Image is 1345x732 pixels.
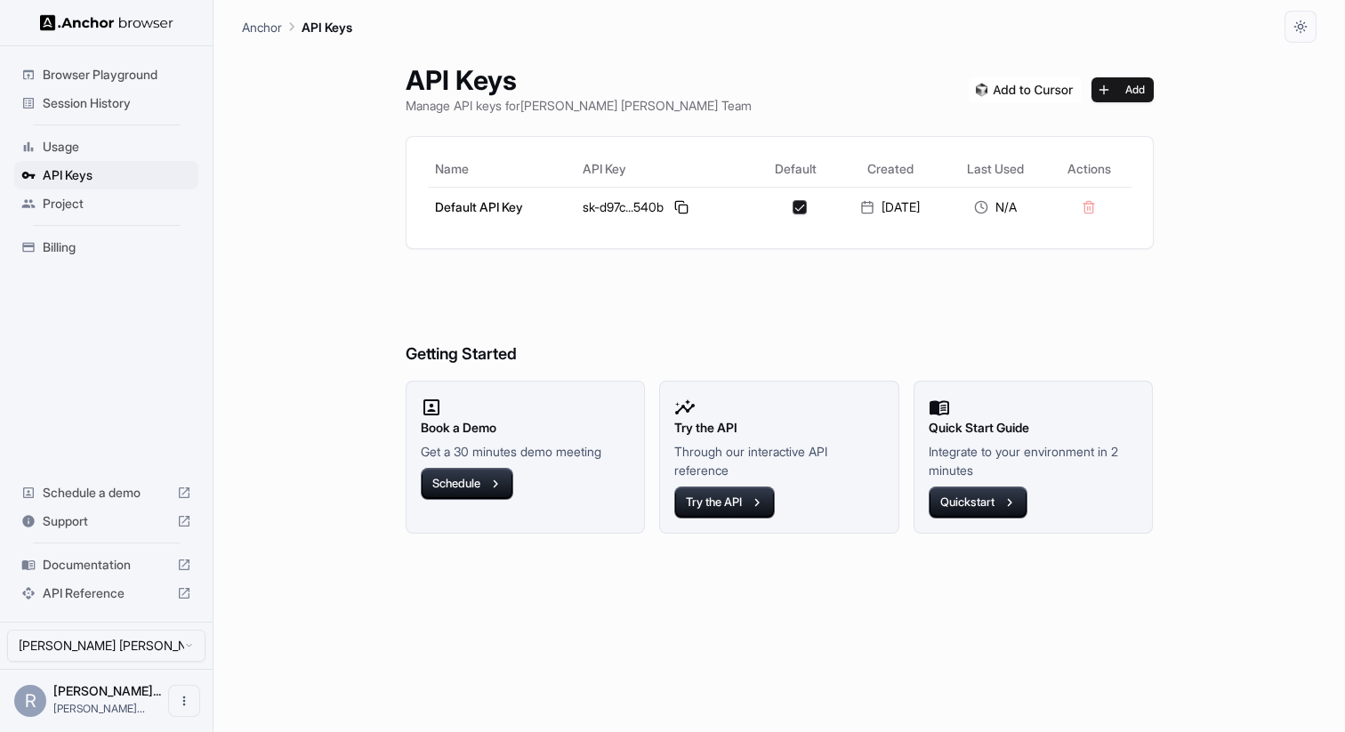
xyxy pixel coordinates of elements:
[302,18,352,36] p: API Keys
[837,151,944,187] th: Created
[14,189,198,218] div: Project
[43,138,191,156] span: Usage
[428,187,576,227] td: Default API Key
[951,198,1040,216] div: N/A
[14,133,198,161] div: Usage
[755,151,836,187] th: Default
[674,487,775,519] button: Try the API
[844,198,937,216] div: [DATE]
[14,479,198,507] div: Schedule a demo
[53,702,145,715] span: ricardo@nominal.so
[43,166,191,184] span: API Keys
[576,151,755,187] th: API Key
[14,89,198,117] div: Session History
[43,238,191,256] span: Billing
[406,96,752,115] p: Manage API keys for [PERSON_NAME] [PERSON_NAME] Team
[421,442,631,461] p: Get a 30 minutes demo meeting
[944,151,1047,187] th: Last Used
[14,551,198,579] div: Documentation
[242,17,352,36] nav: breadcrumb
[929,442,1139,479] p: Integrate to your environment in 2 minutes
[929,418,1139,438] h2: Quick Start Guide
[929,487,1027,519] button: Quickstart
[674,418,884,438] h2: Try the API
[43,512,170,530] span: Support
[43,94,191,112] span: Session History
[53,683,161,698] span: Ricardo Cohen Pellico
[14,233,198,261] div: Billing
[421,418,631,438] h2: Book a Demo
[583,197,748,218] div: sk-d97c...540b
[14,507,198,535] div: Support
[43,484,170,502] span: Schedule a demo
[43,66,191,84] span: Browser Playground
[14,579,198,607] div: API Reference
[168,685,200,717] button: Open menu
[43,584,170,602] span: API Reference
[671,197,692,218] button: Copy API key
[1047,151,1131,187] th: Actions
[969,77,1081,102] img: Add anchorbrowser MCP server to Cursor
[674,442,884,479] p: Through our interactive API reference
[14,60,198,89] div: Browser Playground
[1091,77,1154,102] button: Add
[406,64,752,96] h1: API Keys
[428,151,576,187] th: Name
[14,161,198,189] div: API Keys
[242,18,282,36] p: Anchor
[40,14,173,31] img: Anchor Logo
[421,468,513,500] button: Schedule
[43,556,170,574] span: Documentation
[43,195,191,213] span: Project
[14,685,46,717] div: R
[406,270,1154,367] h6: Getting Started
